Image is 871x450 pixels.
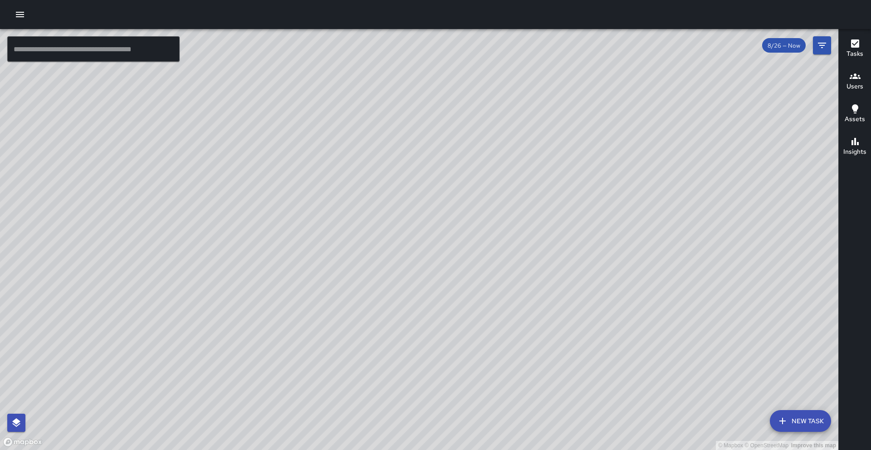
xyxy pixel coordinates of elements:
h6: Tasks [847,49,863,59]
button: New Task [770,410,831,432]
h6: Users [847,82,863,92]
button: Tasks [839,33,871,65]
button: Assets [839,98,871,131]
button: Insights [839,131,871,163]
h6: Insights [843,147,866,157]
button: Filters [813,36,831,54]
button: Users [839,65,871,98]
span: 8/26 — Now [762,42,806,49]
h6: Assets [845,114,865,124]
